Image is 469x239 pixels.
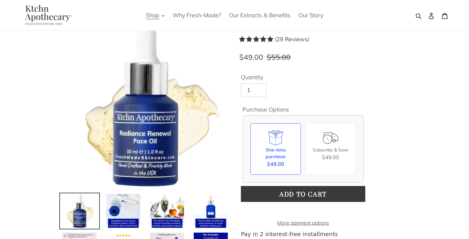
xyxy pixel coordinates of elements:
[242,105,289,114] legend: Purchase Options
[143,10,168,20] button: Shop
[313,147,348,153] span: Subscribe & Save
[146,12,159,19] span: Shop
[106,193,141,229] img: Load image into Gallery viewer, Radiance Renewal Face Oil
[298,12,323,19] span: Our Story
[241,219,365,227] a: More payment options
[241,186,365,202] button: Add to cart
[229,12,290,19] span: Our Extracts & Benefits
[295,10,326,20] a: Our Story
[267,52,291,62] s: $55.00
[241,73,365,81] label: Quantity
[239,19,408,33] h1: Radiance Renewal Face Oil
[61,19,230,189] img: Radiance Renewal Face Oil
[279,189,327,198] span: Add to cart
[173,12,221,19] span: Why Fresh-Made?
[239,35,275,43] span: 5.00 stars
[256,147,295,160] div: One-time purchase
[276,35,308,43] b: 29 Reviews
[193,193,228,229] img: Load image into Gallery viewer, Radiance Renewal Face Oil
[275,35,309,43] span: ( )
[322,154,339,160] span: $49.00
[149,193,185,229] img: Load image into Gallery viewer, Radiance Renewal Face Oil
[267,160,284,168] span: $49.00
[239,52,263,62] span: $49.00
[169,10,224,20] a: Why Fresh-Made?
[226,10,294,20] a: Our Extracts & Benefits
[18,5,77,26] img: Ktchn Apothecary
[62,193,97,229] img: Load image into Gallery viewer, Radiance Renewal Face Oil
